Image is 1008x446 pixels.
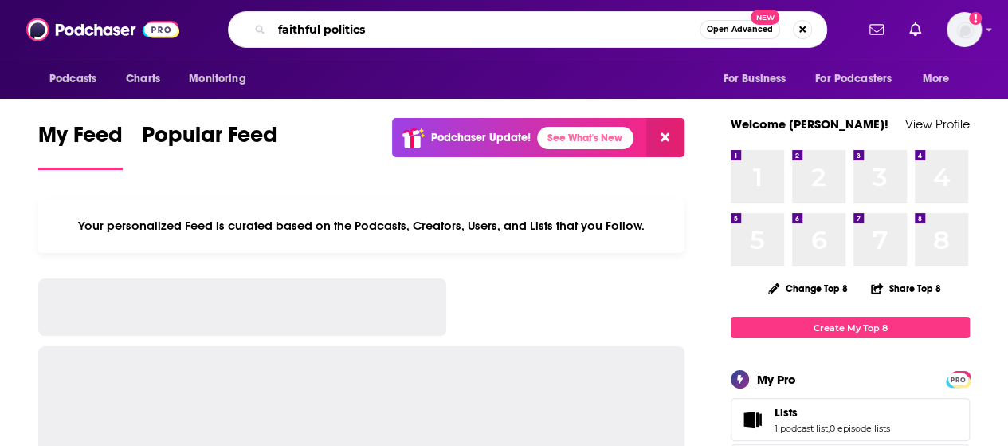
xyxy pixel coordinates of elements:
a: My Feed [38,121,123,170]
a: Welcome [PERSON_NAME]! [731,116,888,132]
span: Monitoring [189,68,245,90]
div: Your personalized Feed is curated based on the Podcasts, Creators, Users, and Lists that you Follow. [38,199,684,253]
span: Open Advanced [707,26,773,34]
span: PRO [948,373,967,385]
a: PRO [948,373,967,385]
a: 0 episode lists [830,423,890,434]
button: open menu [912,64,970,94]
p: Podchaser Update! [431,131,531,144]
a: Popular Feed [142,121,277,170]
span: , [828,423,830,434]
a: See What's New [537,127,633,149]
span: My Feed [38,121,123,158]
span: New [751,10,779,25]
button: Show profile menu [947,12,982,47]
span: More [923,68,950,90]
a: 1 podcast list [775,423,828,434]
div: My Pro [757,372,796,387]
button: open menu [805,64,915,94]
img: Podchaser - Follow, Share and Rate Podcasts [26,14,179,45]
span: Podcasts [49,68,96,90]
div: Search podcasts, credits, & more... [228,11,827,48]
span: Logged in as WPubPR1 [947,12,982,47]
a: Lists [736,409,768,431]
button: open menu [38,64,117,94]
img: User Profile [947,12,982,47]
span: Lists [731,398,970,441]
a: View Profile [905,116,970,132]
span: For Business [723,68,786,90]
svg: Add a profile image [969,12,982,25]
button: open menu [712,64,806,94]
button: open menu [178,64,266,94]
span: For Podcasters [815,68,892,90]
span: Charts [126,68,160,90]
input: Search podcasts, credits, & more... [272,17,700,42]
a: Show notifications dropdown [863,16,890,43]
a: Create My Top 8 [731,317,970,338]
button: Share Top 8 [870,273,942,304]
button: Change Top 8 [759,278,857,298]
a: Charts [116,64,170,94]
a: Lists [775,405,890,420]
span: Popular Feed [142,121,277,158]
span: Lists [775,405,798,420]
button: Open AdvancedNew [700,20,780,39]
a: Show notifications dropdown [903,16,928,43]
